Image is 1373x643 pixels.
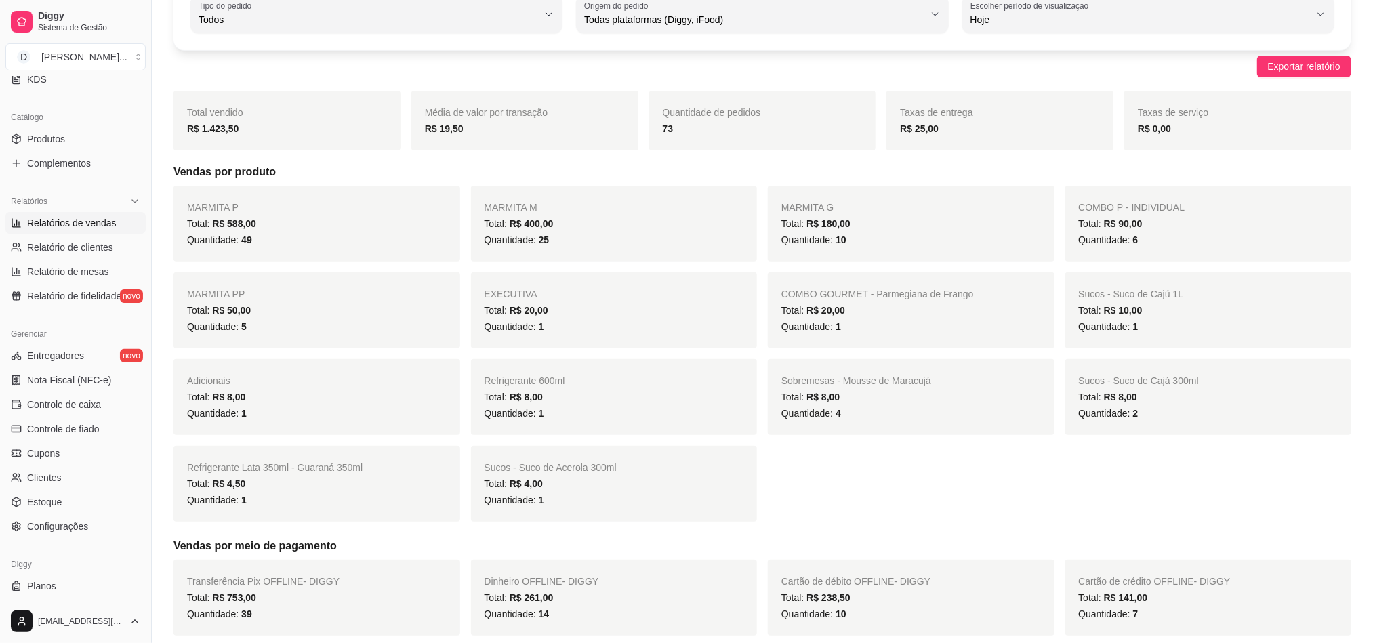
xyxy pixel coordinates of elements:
[781,218,851,229] span: Total:
[27,447,60,460] span: Cupons
[836,608,846,619] span: 10
[510,218,554,229] span: R$ 400,00
[27,373,111,387] span: Nota Fiscal (NFC-e)
[485,289,537,299] span: EXECUTIVA
[663,123,674,134] strong: 73
[425,107,548,118] span: Média de valor por transação
[241,234,252,245] span: 49
[5,345,146,367] a: Entregadoresnovo
[781,289,974,299] span: COMBO GOURMET - Parmegiana de Frango
[241,495,247,505] span: 1
[5,467,146,489] a: Clientes
[485,202,537,213] span: MARMITA M
[27,471,62,484] span: Clientes
[5,43,146,70] button: Select a team
[27,579,56,593] span: Planos
[1268,59,1340,74] span: Exportar relatório
[485,321,544,332] span: Quantidade:
[781,234,846,245] span: Quantidade:
[836,234,846,245] span: 10
[5,152,146,174] a: Complementos
[5,394,146,415] a: Controle de caixa
[510,478,543,489] span: R$ 4,00
[212,392,245,402] span: R$ 8,00
[485,305,548,316] span: Total:
[187,289,245,299] span: MARMITA PP
[27,216,117,230] span: Relatórios de vendas
[5,261,146,283] a: Relatório de mesas
[173,538,1351,554] h5: Vendas por meio de pagamento
[1104,592,1148,603] span: R$ 141,00
[781,321,841,332] span: Quantidade:
[425,123,464,134] strong: R$ 19,50
[781,576,930,587] span: Cartão de débito OFFLINE - DIGGY
[539,608,550,619] span: 14
[187,462,363,473] span: Refrigerante Lata 350ml - Guaraná 350ml
[212,478,245,489] span: R$ 4,50
[27,520,88,533] span: Configurações
[485,408,544,419] span: Quantidade:
[485,576,599,587] span: Dinheiro OFFLINE - DIGGY
[27,157,91,170] span: Complementos
[485,608,550,619] span: Quantidade:
[900,107,972,118] span: Taxas de entrega
[5,491,146,513] a: Estoque
[5,516,146,537] a: Configurações
[970,13,1310,26] span: Hoje
[27,398,101,411] span: Controle de caixa
[485,495,544,505] span: Quantidade:
[781,375,931,386] span: Sobremesas - Mousse de Maracujá
[187,107,243,118] span: Total vendido
[27,422,100,436] span: Controle de fiado
[187,234,252,245] span: Quantidade:
[836,408,841,419] span: 4
[5,128,146,150] a: Produtos
[5,285,146,307] a: Relatório de fidelidadenovo
[1133,608,1139,619] span: 7
[41,50,127,64] div: [PERSON_NAME] ...
[1257,56,1351,77] button: Exportar relatório
[187,392,245,402] span: Total:
[806,592,851,603] span: R$ 238,50
[212,218,256,229] span: R$ 588,00
[539,495,544,505] span: 1
[1079,408,1139,419] span: Quantidade:
[1079,592,1148,603] span: Total:
[27,241,113,254] span: Relatório de clientes
[1079,234,1139,245] span: Quantidade:
[539,408,544,419] span: 1
[27,132,65,146] span: Produtos
[5,442,146,464] a: Cupons
[212,592,256,603] span: R$ 753,00
[5,605,146,638] button: [EMAIL_ADDRESS][DOMAIN_NAME]
[187,608,252,619] span: Quantidade:
[187,305,251,316] span: Total:
[510,305,548,316] span: R$ 20,00
[38,616,124,627] span: [EMAIL_ADDRESS][DOMAIN_NAME]
[1138,123,1171,134] strong: R$ 0,00
[5,575,146,597] a: Planos
[900,123,939,134] strong: R$ 25,00
[806,392,840,402] span: R$ 8,00
[836,321,841,332] span: 1
[1079,289,1184,299] span: Sucos - Suco de Cajú 1L
[5,418,146,440] a: Controle de fiado
[510,392,543,402] span: R$ 8,00
[485,462,617,473] span: Sucos - Suco de Acerola 300ml
[1133,321,1139,332] span: 1
[5,554,146,575] div: Diggy
[485,218,554,229] span: Total:
[1079,375,1199,386] span: Sucos - Suco de Cajá 300ml
[187,218,256,229] span: Total:
[1079,218,1143,229] span: Total:
[539,321,544,332] span: 1
[187,123,239,134] strong: R$ 1.423,50
[485,592,554,603] span: Total:
[485,478,543,489] span: Total:
[806,305,845,316] span: R$ 20,00
[5,212,146,234] a: Relatórios de vendas
[5,323,146,345] div: Gerenciar
[781,202,834,213] span: MARMITA G
[27,72,47,86] span: KDS
[1133,234,1139,245] span: 6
